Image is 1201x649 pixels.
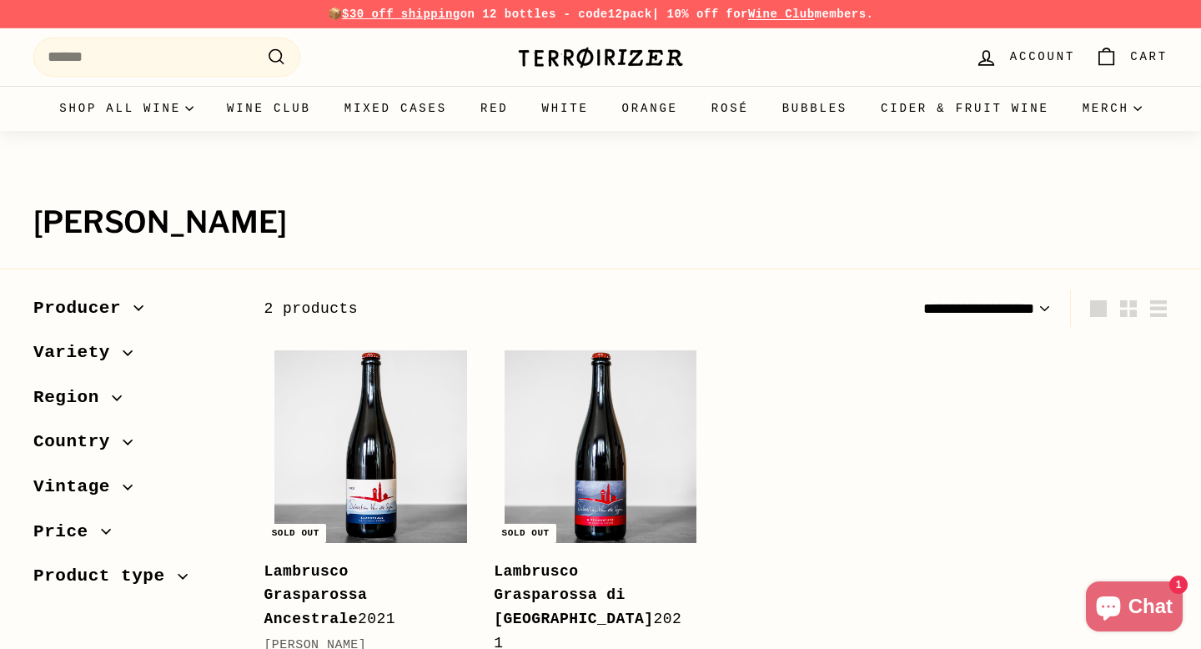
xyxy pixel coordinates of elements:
[33,514,237,559] button: Price
[965,33,1085,82] a: Account
[33,335,237,380] button: Variety
[525,86,606,131] a: White
[342,8,460,21] span: $30 off shipping
[33,290,237,335] button: Producer
[33,558,237,603] button: Product type
[1081,581,1188,636] inbox-online-store-chat: Shopify online store chat
[264,560,460,631] div: 2021
[1010,48,1075,66] span: Account
[33,424,237,469] button: Country
[748,8,815,21] a: Wine Club
[33,469,237,514] button: Vintage
[864,86,1066,131] a: Cider & Fruit Wine
[33,206,1168,239] h1: [PERSON_NAME]
[264,563,367,628] b: Lambrusco Grasparossa Ancestrale
[33,380,237,425] button: Region
[33,339,123,367] span: Variety
[608,8,652,21] strong: 12pack
[1130,48,1168,66] span: Cart
[33,518,101,546] span: Price
[494,563,653,628] b: Lambrusco Grasparossa di [GEOGRAPHIC_DATA]
[265,524,326,543] div: Sold out
[33,562,178,591] span: Product type
[328,86,464,131] a: Mixed Cases
[33,428,123,456] span: Country
[1066,86,1158,131] summary: Merch
[43,86,210,131] summary: Shop all wine
[464,86,525,131] a: Red
[766,86,864,131] a: Bubbles
[33,384,112,412] span: Region
[606,86,695,131] a: Orange
[495,524,556,543] div: Sold out
[695,86,766,131] a: Rosé
[264,297,716,321] div: 2 products
[210,86,328,131] a: Wine Club
[33,473,123,501] span: Vintage
[33,5,1168,23] p: 📦 on 12 bottles - code | 10% off for members.
[33,294,133,323] span: Producer
[1085,33,1178,82] a: Cart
